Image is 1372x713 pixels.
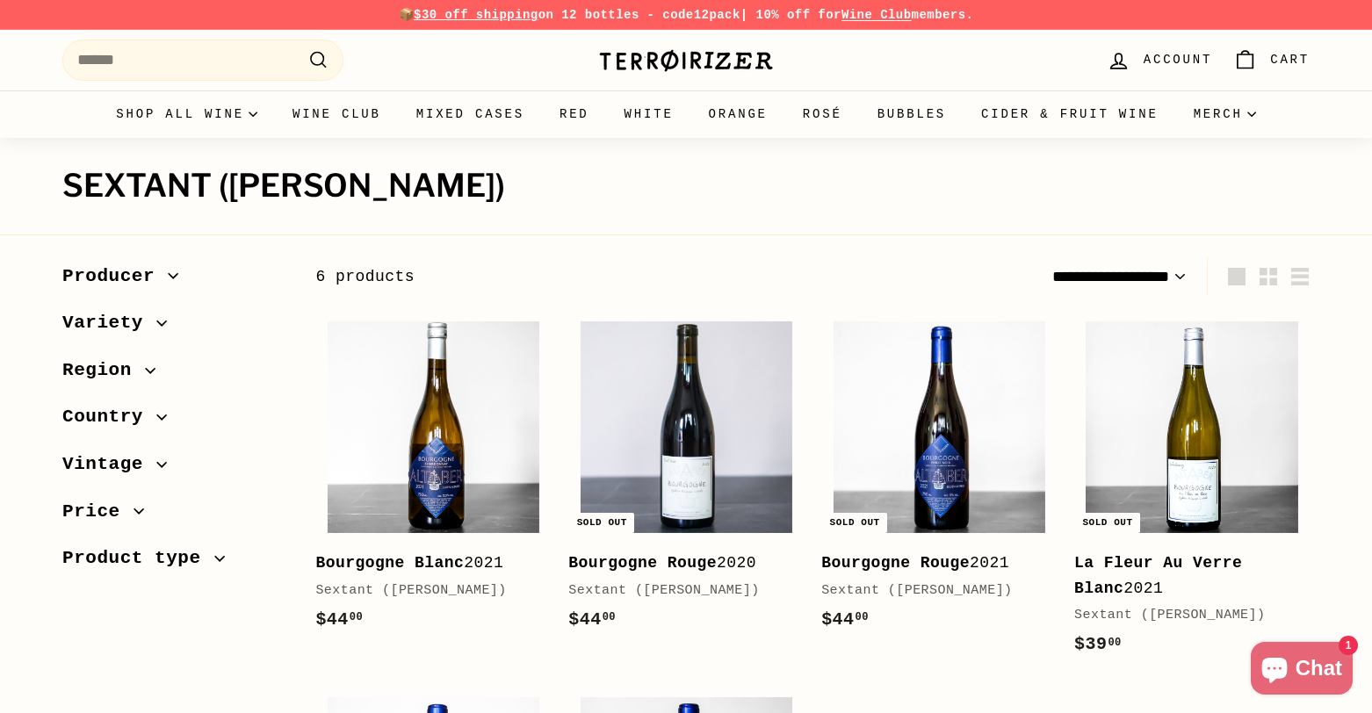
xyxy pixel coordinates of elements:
b: La Fleur Au Verre Blanc [1074,554,1242,597]
button: Vintage [62,445,287,493]
inbox-online-store-chat: Shopify online store chat [1246,642,1358,699]
span: Vintage [62,450,156,479]
div: Sextant ([PERSON_NAME]) [315,580,533,601]
div: 2021 [315,551,533,576]
span: $44 [568,609,616,630]
button: Product type [62,539,287,587]
div: 2021 [821,551,1039,576]
sup: 00 [856,611,869,623]
div: 6 products [315,264,812,290]
div: Sold out [823,513,887,533]
summary: Shop all wine [98,90,275,138]
span: Variety [62,308,156,338]
b: Bourgogne Rouge [821,554,970,572]
span: Price [62,497,134,527]
a: Sold out Bourgogne Rouge2021Sextant ([PERSON_NAME]) [821,309,1057,651]
h1: Sextant ([PERSON_NAME]) [62,169,1310,204]
button: Price [62,493,287,540]
span: Product type [62,544,214,573]
sup: 00 [1108,637,1121,649]
a: Bubbles [860,90,964,138]
a: Sold out Bourgogne Rouge2020Sextant ([PERSON_NAME]) [568,309,804,651]
span: Cart [1270,50,1310,69]
strong: 12pack [694,8,740,22]
p: 📦 on 12 bottles - code | 10% off for members. [62,5,1310,25]
div: 2020 [568,551,786,576]
div: Sextant ([PERSON_NAME]) [821,580,1039,601]
a: Bourgogne Blanc2021Sextant ([PERSON_NAME]) [315,309,551,651]
b: Bourgogne Blanc [315,554,464,572]
summary: Merch [1176,90,1274,138]
span: Country [62,402,156,432]
a: Cider & Fruit Wine [964,90,1176,138]
span: Producer [62,262,168,292]
a: Wine Club [841,8,912,22]
span: $44 [821,609,869,630]
div: Sold out [1075,513,1139,533]
div: Sextant ([PERSON_NAME]) [1074,605,1292,626]
span: Region [62,356,145,385]
sup: 00 [603,611,616,623]
div: 2021 [1074,551,1292,601]
span: $39 [1074,634,1122,654]
span: Account [1144,50,1212,69]
div: Sold out [570,513,634,533]
div: Sextant ([PERSON_NAME]) [568,580,786,601]
div: Primary [27,90,1345,138]
button: Country [62,398,287,445]
a: White [607,90,691,138]
span: $44 [315,609,363,630]
a: Account [1096,34,1223,86]
span: $30 off shipping [414,8,538,22]
a: Orange [691,90,785,138]
a: Wine Club [275,90,399,138]
button: Variety [62,304,287,351]
sup: 00 [350,611,363,623]
a: Cart [1223,34,1320,86]
a: Rosé [785,90,860,138]
button: Region [62,351,287,399]
a: Red [542,90,607,138]
a: Sold out La Fleur Au Verre Blanc2021Sextant ([PERSON_NAME]) [1074,309,1310,676]
b: Bourgogne Rouge [568,554,717,572]
button: Producer [62,257,287,305]
a: Mixed Cases [399,90,542,138]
